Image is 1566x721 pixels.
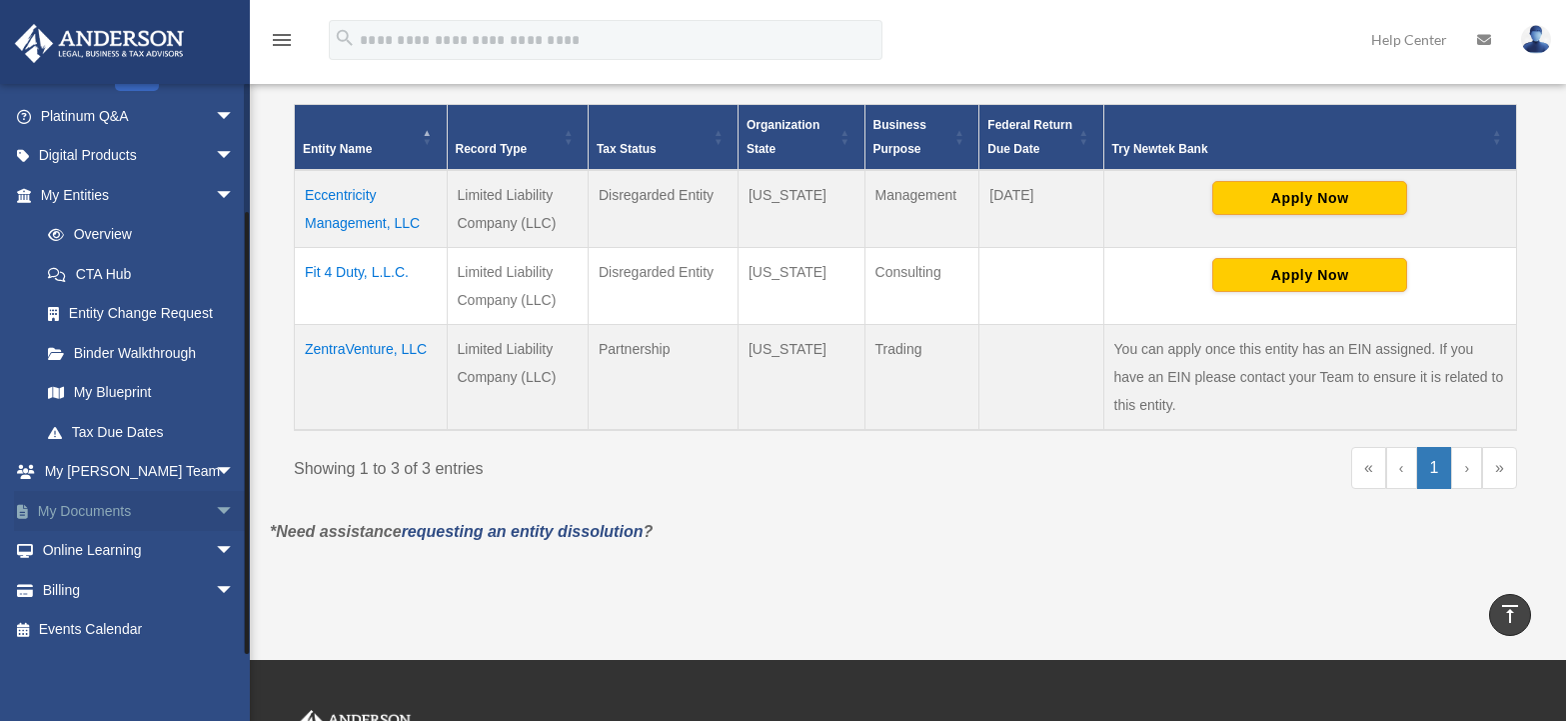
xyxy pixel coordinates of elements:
a: My Entitiesarrow_drop_down [14,175,255,215]
td: ZentraVenture, LLC [295,324,448,430]
a: Next [1451,447,1482,489]
a: Platinum Q&Aarrow_drop_down [14,96,265,136]
th: Organization State: Activate to sort [738,104,864,170]
span: arrow_drop_down [215,570,255,611]
a: Last [1482,447,1517,489]
i: vertical_align_top [1498,602,1522,626]
a: My Documentsarrow_drop_down [14,491,265,531]
td: Disregarded Entity [588,247,738,324]
a: requesting an entity dissolution [402,523,644,540]
button: Apply Now [1212,181,1407,215]
td: Management [864,170,979,248]
span: arrow_drop_down [215,136,255,177]
span: Tax Status [597,142,657,156]
td: Disregarded Entity [588,170,738,248]
a: Digital Productsarrow_drop_down [14,136,265,176]
em: *Need assistance ? [270,523,653,540]
span: Record Type [456,142,528,156]
div: Try Newtek Bank [1112,137,1486,161]
td: Partnership [588,324,738,430]
td: [US_STATE] [738,170,864,248]
div: Showing 1 to 3 of 3 entries [294,447,890,483]
th: Record Type: Activate to sort [447,104,588,170]
td: Fit 4 Duty, L.L.C. [295,247,448,324]
a: Billingarrow_drop_down [14,570,265,610]
span: arrow_drop_down [215,531,255,572]
button: Apply Now [1212,258,1407,292]
a: Binder Walkthrough [28,333,255,373]
a: Online Learningarrow_drop_down [14,531,265,571]
img: Anderson Advisors Platinum Portal [9,24,190,63]
span: Organization State [747,118,819,156]
span: Entity Name [303,142,372,156]
th: Try Newtek Bank : Activate to sort [1103,104,1516,170]
a: Events Calendar [14,610,265,650]
i: menu [270,28,294,52]
td: [US_STATE] [738,247,864,324]
span: Business Purpose [873,118,926,156]
a: Entity Change Request [28,294,255,334]
td: [US_STATE] [738,324,864,430]
a: CTA Hub [28,254,255,294]
span: arrow_drop_down [215,175,255,216]
i: search [334,27,356,49]
td: Limited Liability Company (LLC) [447,247,588,324]
a: 1 [1417,447,1452,489]
a: My [PERSON_NAME] Teamarrow_drop_down [14,452,265,492]
span: arrow_drop_down [215,491,255,532]
td: Limited Liability Company (LLC) [447,324,588,430]
td: You can apply once this entity has an EIN assigned. If you have an EIN please contact your Team t... [1103,324,1516,430]
td: Limited Liability Company (LLC) [447,170,588,248]
a: vertical_align_top [1489,594,1531,636]
th: Business Purpose: Activate to sort [864,104,979,170]
td: Consulting [864,247,979,324]
span: arrow_drop_down [215,452,255,493]
td: Eccentricity Management, LLC [295,170,448,248]
th: Federal Return Due Date: Activate to sort [979,104,1103,170]
td: Trading [864,324,979,430]
a: menu [270,35,294,52]
span: Federal Return Due Date [987,118,1072,156]
td: [DATE] [979,170,1103,248]
th: Tax Status: Activate to sort [588,104,738,170]
a: My Blueprint [28,373,255,413]
img: User Pic [1521,25,1551,54]
a: Overview [28,215,245,255]
a: Tax Due Dates [28,412,255,452]
span: arrow_drop_down [215,96,255,137]
a: Previous [1386,447,1417,489]
a: First [1351,447,1386,489]
th: Entity Name: Activate to invert sorting [295,104,448,170]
